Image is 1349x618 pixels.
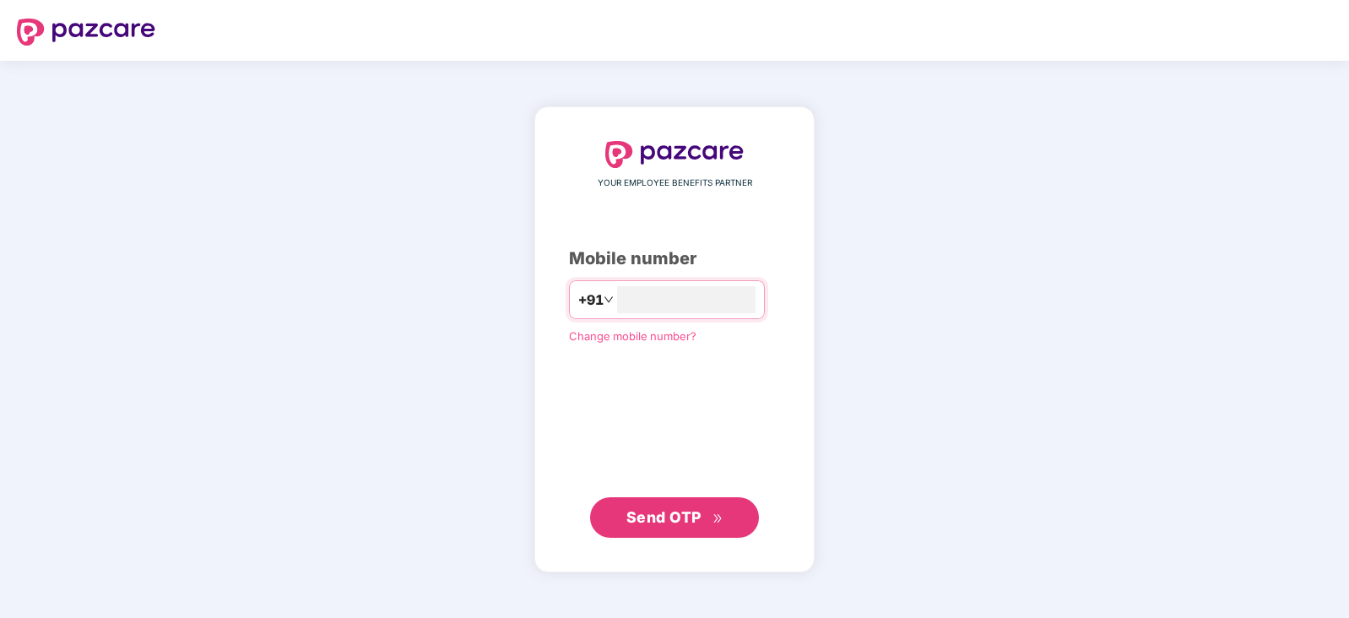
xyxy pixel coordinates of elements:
[712,513,723,524] span: double-right
[569,246,780,272] div: Mobile number
[569,329,696,343] a: Change mobile number?
[590,497,759,538] button: Send OTPdouble-right
[626,508,702,526] span: Send OTP
[17,19,155,46] img: logo
[605,141,744,168] img: logo
[578,290,604,311] span: +91
[598,176,752,190] span: YOUR EMPLOYEE BENEFITS PARTNER
[604,295,614,305] span: down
